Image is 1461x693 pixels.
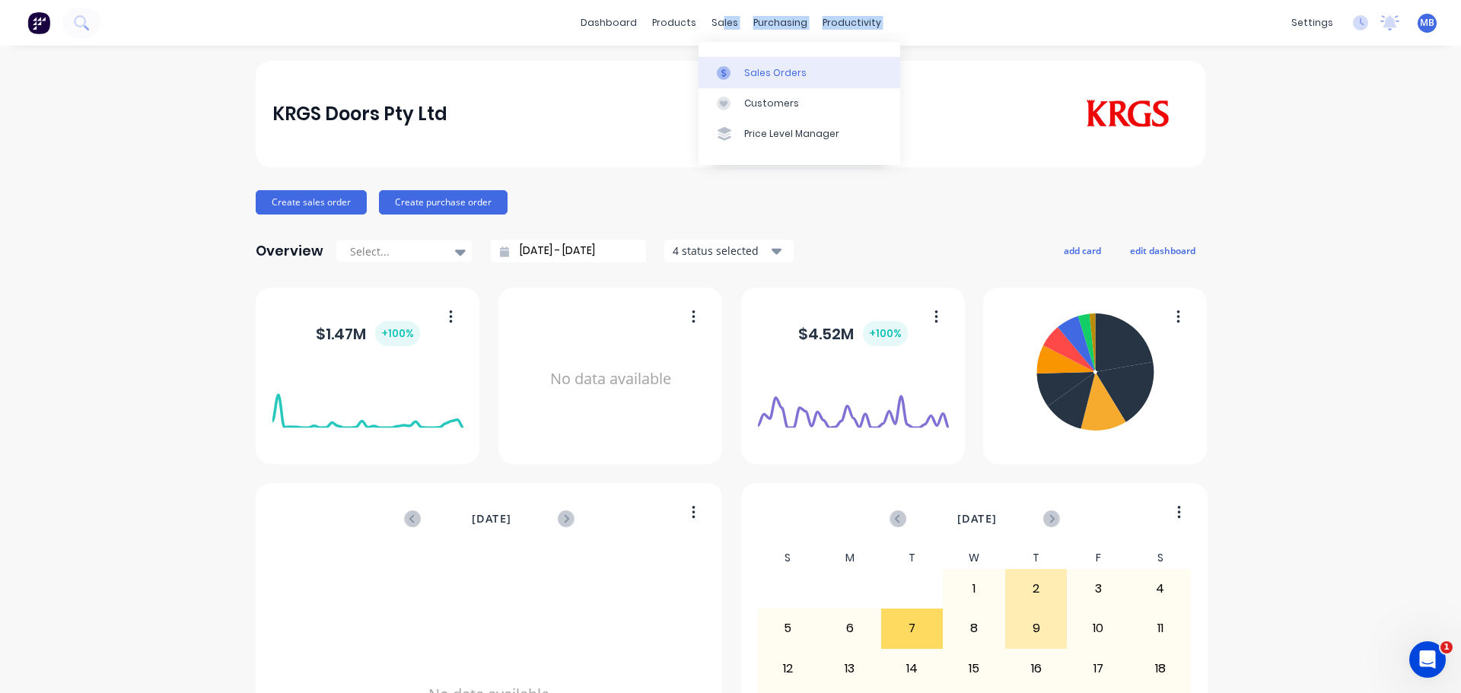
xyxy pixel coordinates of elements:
div: 3 [1068,570,1128,608]
button: Create purchase order [379,190,508,215]
div: Sales Orders [744,66,807,80]
div: T [881,547,944,569]
div: + 100 % [863,321,908,346]
span: [DATE] [472,510,511,527]
div: 17 [1068,650,1128,688]
img: KRGS Doors Pty Ltd [1082,100,1173,129]
div: KRGS Doors Pty Ltd [272,99,447,129]
div: S [757,547,820,569]
button: 4 status selected [664,240,794,262]
div: $ 1.47M [316,321,420,346]
span: [DATE] [957,510,997,527]
div: F [1067,547,1129,569]
div: 18 [1130,650,1191,688]
button: Create sales order [256,190,367,215]
iframe: Intercom live chat [1409,641,1446,678]
div: 4 [1130,570,1191,608]
div: sales [704,11,746,34]
div: 13 [820,650,880,688]
div: settings [1284,11,1341,34]
a: Sales Orders [699,57,900,87]
div: products [645,11,704,34]
div: 2 [1006,570,1067,608]
div: 10 [1068,609,1128,647]
a: dashboard [573,11,645,34]
div: M [819,547,881,569]
span: MB [1420,16,1434,30]
div: No data available [515,307,706,451]
div: Customers [744,97,799,110]
a: Price Level Manager [699,119,900,149]
div: 6 [820,609,880,647]
div: S [1129,547,1192,569]
div: W [943,547,1005,569]
div: 5 [758,609,819,647]
div: 8 [944,609,1004,647]
div: 16 [1006,650,1067,688]
div: + 100 % [375,321,420,346]
div: 4 status selected [673,243,769,259]
div: 1 [944,570,1004,608]
div: 7 [882,609,943,647]
div: productivity [815,11,889,34]
div: 14 [882,650,943,688]
div: 11 [1130,609,1191,647]
button: edit dashboard [1120,240,1205,260]
span: 1 [1440,641,1453,653]
a: Customers [699,88,900,119]
div: 12 [758,650,819,688]
img: Factory [27,11,50,34]
div: 9 [1006,609,1067,647]
div: Price Level Manager [744,127,839,141]
div: T [1005,547,1068,569]
div: 15 [944,650,1004,688]
button: add card [1054,240,1111,260]
div: Overview [256,236,323,266]
div: purchasing [746,11,815,34]
div: $ 4.52M [798,321,908,346]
